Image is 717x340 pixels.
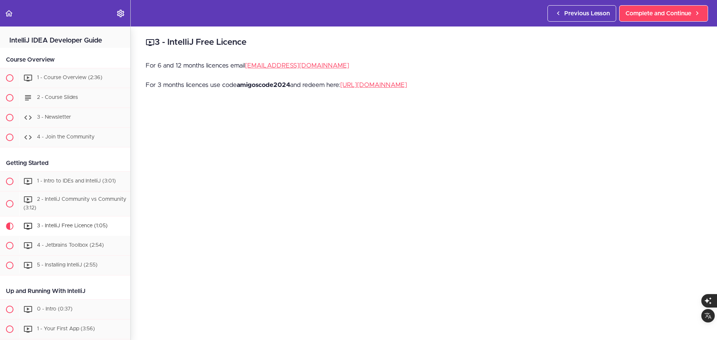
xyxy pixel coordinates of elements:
[37,75,102,80] span: 1 - Course Overview (2:36)
[37,243,104,248] span: 4 - Jetbrains Toolbox (2:54)
[37,223,108,228] span: 3 - IntelliJ Free Licence (1:05)
[116,9,125,18] svg: Settings Menu
[245,62,349,69] a: [EMAIL_ADDRESS][DOMAIN_NAME]
[37,262,97,268] span: 5 - Installing IntelliJ (2:55)
[146,60,702,71] p: For 6 and 12 months licences email
[24,197,126,210] span: 2 - IntelliJ Community vs Community (3:12)
[564,9,610,18] span: Previous Lesson
[37,95,78,100] span: 2 - Course Slides
[146,36,702,49] h2: 3 - IntelliJ Free Licence
[146,79,702,91] p: For 3 months licences use code and redeem here:
[237,82,290,88] strong: amigoscode2024
[37,306,72,312] span: 0 - Intro (0:37)
[37,178,116,184] span: 1 - Intro to IDEs and IntelliJ (3:01)
[37,115,71,120] span: 3 - Newsletter
[37,134,94,140] span: 4 - Join the Community
[547,5,616,22] a: Previous Lesson
[340,82,407,88] a: [URL][DOMAIN_NAME]
[626,9,691,18] span: Complete and Continue
[37,326,95,331] span: 1 - Your First App (3:56)
[4,9,13,18] svg: Back to course curriculum
[619,5,708,22] a: Complete and Continue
